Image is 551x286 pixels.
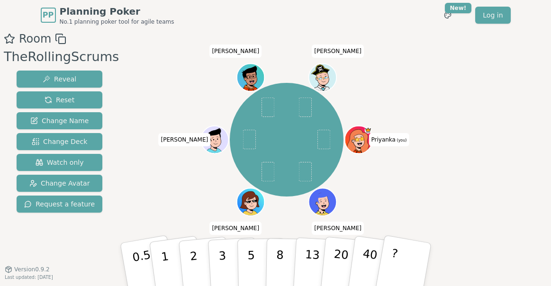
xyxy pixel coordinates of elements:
[4,47,119,67] div: TheRollingScrums
[17,71,102,88] button: Reveal
[36,158,84,167] span: Watch only
[369,133,409,146] span: Click to change your name
[43,9,54,21] span: PP
[5,275,53,280] span: Last updated: [DATE]
[17,112,102,129] button: Change Name
[60,5,174,18] span: Planning Poker
[30,116,89,125] span: Change Name
[365,126,372,134] span: Priyanka is the host
[439,7,456,24] button: New!
[475,7,510,24] a: Log in
[4,30,15,47] button: Add as favourite
[45,95,74,105] span: Reset
[17,91,102,108] button: Reset
[41,5,174,26] a: PPPlanning PokerNo.1 planning poker tool for agile teams
[17,196,102,213] button: Request a feature
[158,133,210,146] span: Click to change your name
[17,154,102,171] button: Watch only
[312,222,364,235] span: Click to change your name
[17,175,102,192] button: Change Avatar
[17,133,102,150] button: Change Deck
[19,30,51,47] span: Room
[24,199,95,209] span: Request a feature
[14,266,50,273] span: Version 0.9.2
[32,137,87,146] span: Change Deck
[209,45,262,58] span: Click to change your name
[396,138,407,143] span: (you)
[60,18,174,26] span: No.1 planning poker tool for agile teams
[445,3,472,13] div: New!
[43,74,76,84] span: Reveal
[5,266,50,273] button: Version0.9.2
[346,126,372,152] button: Click to change your avatar
[209,222,262,235] span: Click to change your name
[312,45,364,58] span: Click to change your name
[29,179,90,188] span: Change Avatar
